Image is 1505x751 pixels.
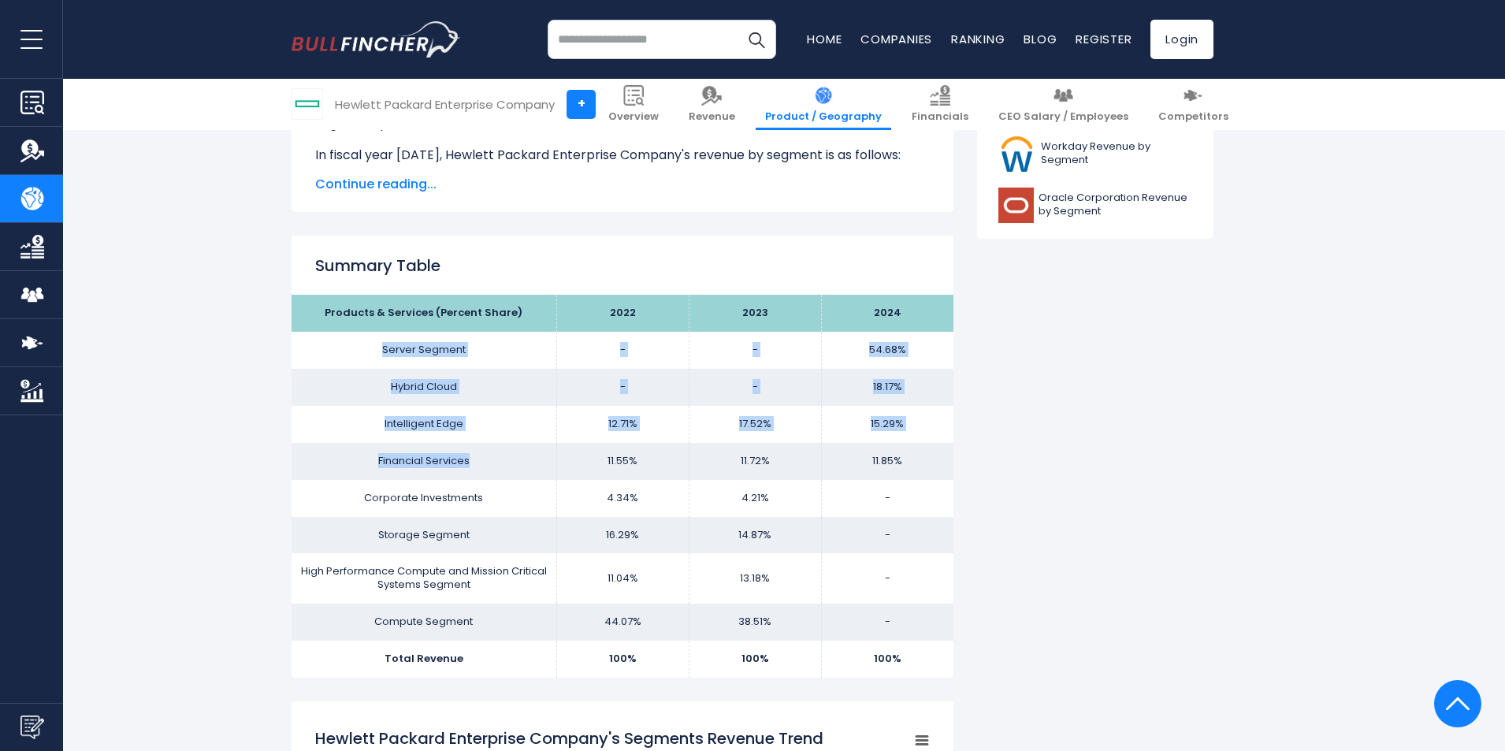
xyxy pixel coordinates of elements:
[599,79,668,130] a: Overview
[689,604,821,641] td: 38.51%
[951,31,1005,47] a: Ranking
[821,369,953,406] td: 18.17%
[998,136,1036,172] img: WDAY logo
[292,295,556,332] th: Products & Services (Percent Share)
[292,89,322,119] img: HPE logo
[1041,140,1192,167] span: Workday Revenue by Segment
[292,553,556,604] td: High Performance Compute and Mission Critical Systems Segment
[1150,20,1213,59] a: Login
[689,480,821,517] td: 4.21%
[1149,79,1238,130] a: Competitors
[689,369,821,406] td: -
[608,110,659,124] span: Overview
[292,406,556,443] td: Intelligent Edge
[1158,110,1228,124] span: Competitors
[335,95,555,113] div: Hewlett Packard Enterprise Company
[765,110,882,124] span: Product / Geography
[821,295,953,332] th: 2024
[556,443,689,480] td: 11.55%
[989,79,1138,130] a: CEO Salary / Employees
[556,332,689,369] td: -
[989,184,1202,227] a: Oracle Corporation Revenue by Segment
[689,553,821,604] td: 13.18%
[679,79,745,130] a: Revenue
[292,641,556,678] td: Total Revenue
[292,332,556,369] td: Server Segment
[689,406,821,443] td: 17.52%
[1024,31,1057,47] a: Blog
[1076,31,1132,47] a: Register
[756,79,891,130] a: Product / Geography
[556,517,689,554] td: 16.29%
[821,480,953,517] td: -
[689,517,821,554] td: 14.87%
[902,79,978,130] a: Financials
[689,332,821,369] td: -
[689,110,735,124] span: Revenue
[860,31,932,47] a: Companies
[1039,191,1192,218] span: Oracle Corporation Revenue by Segment
[821,443,953,480] td: 11.85%
[315,175,930,194] span: Continue reading...
[292,21,461,58] a: Go to homepage
[689,641,821,678] td: 100%
[689,443,821,480] td: 11.72%
[807,31,842,47] a: Home
[998,188,1034,223] img: ORCL logo
[989,132,1202,176] a: Workday Revenue by Segment
[998,110,1128,124] span: CEO Salary / Employees
[292,21,461,58] img: bullfincher logo
[821,406,953,443] td: 15.29%
[315,727,823,749] tspan: Hewlett Packard Enterprise Company's Segments Revenue Trend
[556,295,689,332] th: 2022
[556,604,689,641] td: 44.07%
[912,110,968,124] span: Financials
[556,480,689,517] td: 4.34%
[292,517,556,554] td: Storage Segment
[556,553,689,604] td: 11.04%
[689,295,821,332] th: 2023
[315,146,930,165] p: In fiscal year [DATE], Hewlett Packard Enterprise Company's revenue by segment is as follows:
[821,332,953,369] td: 54.68%
[556,406,689,443] td: 12.71%
[292,480,556,517] td: Corporate Investments
[556,641,689,678] td: 100%
[821,553,953,604] td: -
[292,369,556,406] td: Hybrid Cloud
[556,369,689,406] td: -
[315,254,930,277] h2: Summary Table
[292,443,556,480] td: Financial Services
[567,90,596,119] a: +
[821,517,953,554] td: -
[292,604,556,641] td: Compute Segment
[821,641,953,678] td: 100%
[821,604,953,641] td: -
[737,20,776,59] button: Search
